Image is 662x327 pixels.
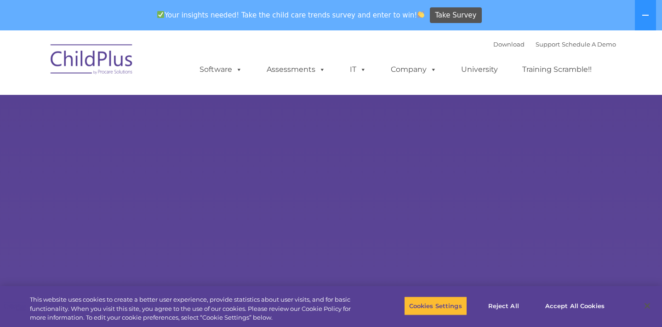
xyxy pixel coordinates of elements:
[637,296,657,316] button: Close
[404,296,467,315] button: Cookies Settings
[536,41,560,48] a: Support
[128,99,167,105] span: Phone number
[435,7,476,23] span: Take Survey
[46,38,138,84] img: ChildPlus by Procare Solutions
[430,7,482,23] a: Take Survey
[341,60,376,79] a: IT
[540,296,610,315] button: Accept All Cookies
[493,41,616,48] font: |
[562,41,616,48] a: Schedule A Demo
[513,60,601,79] a: Training Scramble!!
[382,60,446,79] a: Company
[452,60,507,79] a: University
[493,41,525,48] a: Download
[157,11,164,18] img: ✅
[128,61,156,68] span: Last name
[475,296,532,315] button: Reject All
[153,6,428,24] span: Your insights needed! Take the child care trends survey and enter to win!
[417,11,424,18] img: 👏
[30,295,364,322] div: This website uses cookies to create a better user experience, provide statistics about user visit...
[190,60,251,79] a: Software
[257,60,335,79] a: Assessments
